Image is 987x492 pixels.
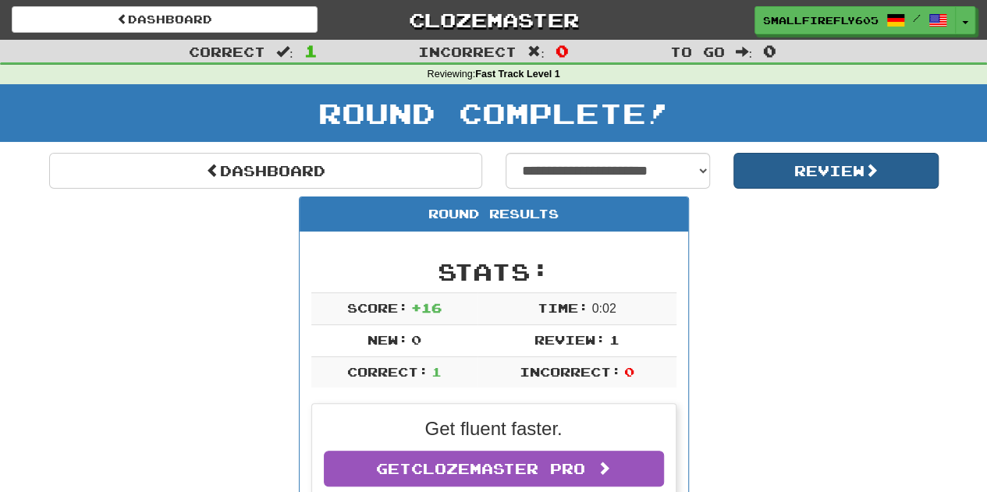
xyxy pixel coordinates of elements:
span: Score: [347,300,408,315]
a: GetClozemaster Pro [324,451,664,487]
h1: Round Complete! [5,97,982,129]
span: + 16 [411,300,442,315]
span: Correct [189,44,265,59]
span: To go [669,44,724,59]
div: Round Results [300,197,688,232]
span: : [276,45,293,58]
span: Review: [534,332,605,347]
span: Time: [538,300,588,315]
span: 1 [609,332,620,347]
a: Dashboard [49,153,482,189]
span: 0 [624,364,634,379]
span: 0 [556,41,569,60]
span: New: [367,332,408,347]
span: : [527,45,545,58]
span: 1 [304,41,318,60]
a: Clozemaster [341,6,647,34]
button: Review [733,153,939,189]
a: SmallFirefly6053 / [754,6,956,34]
span: 0 : 0 2 [592,302,616,315]
span: Correct: [347,364,428,379]
span: 1 [431,364,442,379]
strong: Fast Track Level 1 [475,69,560,80]
span: Incorrect: [520,364,621,379]
span: SmallFirefly6053 [763,13,879,27]
a: Dashboard [12,6,318,33]
span: Clozemaster Pro [411,460,585,477]
span: 0 [763,41,776,60]
span: 0 [411,332,421,347]
span: Incorrect [418,44,517,59]
span: / [913,12,921,23]
span: : [735,45,752,58]
p: Get fluent faster. [324,416,664,442]
h2: Stats: [311,259,676,285]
